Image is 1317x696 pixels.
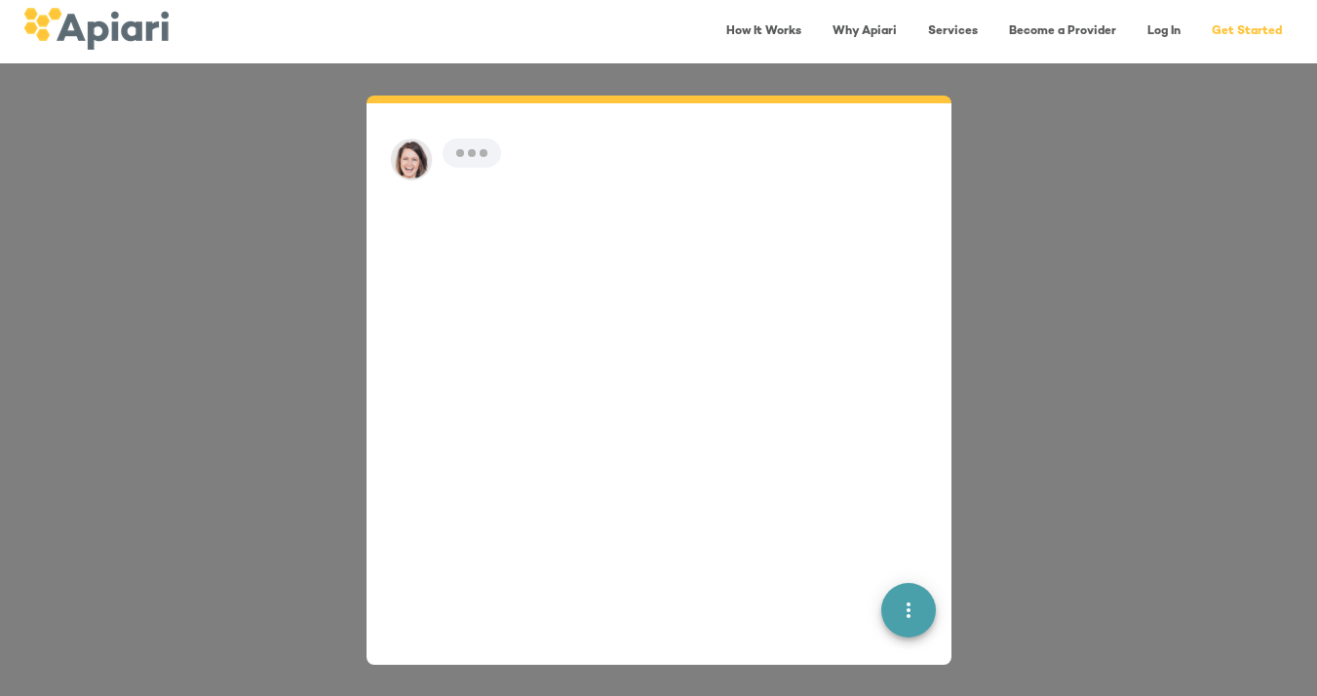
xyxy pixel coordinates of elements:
a: How It Works [715,12,813,52]
a: Become a Provider [997,12,1128,52]
a: Why Apiari [821,12,909,52]
a: Services [916,12,989,52]
a: Log In [1136,12,1192,52]
img: amy.37686e0395c82528988e.png [390,138,433,181]
button: quick menu [881,583,936,638]
img: logo [23,8,169,50]
a: Get Started [1200,12,1294,52]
